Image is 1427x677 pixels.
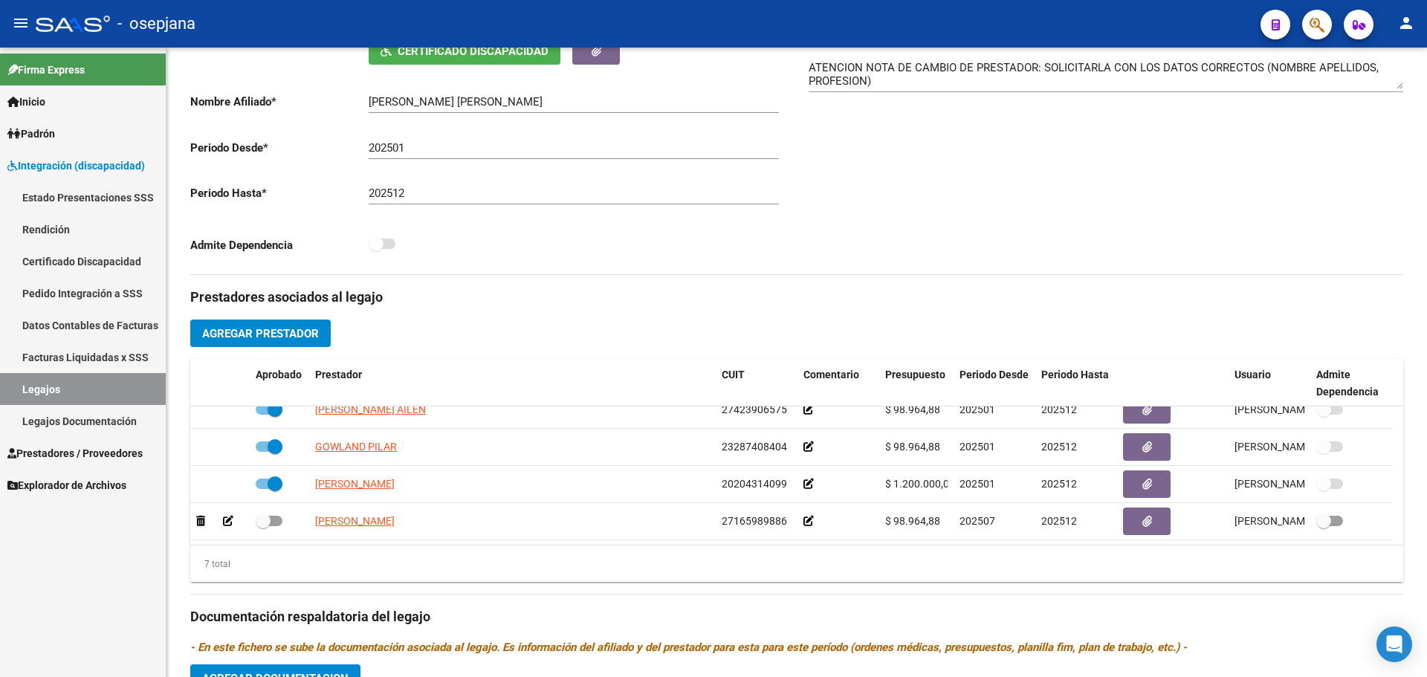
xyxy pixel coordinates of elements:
span: [PERSON_NAME] [315,478,395,490]
datatable-header-cell: Prestador [309,359,716,408]
span: $ 1.200.000,00 [885,478,955,490]
datatable-header-cell: Admite Dependencia [1310,359,1392,408]
datatable-header-cell: Presupuesto [879,359,954,408]
span: Periodo Desde [960,369,1029,380]
span: CUIT [722,369,745,380]
datatable-header-cell: Comentario [797,359,879,408]
span: 202501 [960,478,995,490]
p: Periodo Hasta [190,185,369,201]
span: Certificado Discapacidad [398,45,549,58]
span: 202512 [1041,404,1077,415]
span: 27423906575 [722,404,787,415]
div: 7 total [190,556,230,572]
span: 202512 [1041,478,1077,490]
div: Open Intercom Messenger [1376,626,1412,662]
datatable-header-cell: Periodo Hasta [1035,359,1117,408]
p: Nombre Afiliado [190,94,369,110]
p: Periodo Desde [190,140,369,156]
span: Periodo Hasta [1041,369,1109,380]
span: [PERSON_NAME] [DATE] [1235,404,1351,415]
span: 27165989886 [722,515,787,527]
datatable-header-cell: Aprobado [250,359,309,408]
datatable-header-cell: CUIT [716,359,797,408]
span: $ 98.964,88 [885,404,940,415]
span: Integración (discapacidad) [7,158,145,174]
span: 202501 [960,441,995,453]
datatable-header-cell: Periodo Desde [954,359,1035,408]
i: - En este fichero se sube la documentación asociada al legajo. Es información del afiliado y del ... [190,641,1187,654]
span: Admite Dependencia [1316,369,1379,398]
span: 202512 [1041,441,1077,453]
button: Certificado Discapacidad [369,37,560,65]
span: $ 98.964,88 [885,441,940,453]
span: Inicio [7,94,45,110]
span: [PERSON_NAME] [315,515,395,527]
span: Prestadores / Proveedores [7,445,143,461]
span: 23287408404 [722,441,787,453]
span: Aprobado [256,369,302,380]
span: GOWLAND PILAR [315,441,397,453]
span: [PERSON_NAME] [DATE] [1235,441,1351,453]
span: - osepjana [117,7,195,40]
span: $ 98.964,88 [885,515,940,527]
span: 202507 [960,515,995,527]
mat-icon: menu [12,14,30,32]
span: Firma Express [7,62,85,78]
button: Agregar Prestador [190,320,331,347]
span: [PERSON_NAME] [DATE] [1235,515,1351,527]
p: Admite Dependencia [190,237,369,253]
span: Presupuesto [885,369,945,380]
h3: Prestadores asociados al legajo [190,287,1403,308]
span: 20204314099 [722,478,787,490]
span: Usuario [1235,369,1271,380]
span: [PERSON_NAME] [DATE] [1235,478,1351,490]
span: Prestador [315,369,362,380]
span: Padrón [7,126,55,142]
span: 202501 [960,404,995,415]
datatable-header-cell: Usuario [1229,359,1310,408]
span: 202512 [1041,515,1077,527]
span: Explorador de Archivos [7,477,126,493]
h3: Documentación respaldatoria del legajo [190,606,1403,627]
mat-icon: person [1397,14,1415,32]
span: Agregar Prestador [202,327,319,340]
span: [PERSON_NAME] AILEN [315,404,426,415]
span: Comentario [803,369,859,380]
